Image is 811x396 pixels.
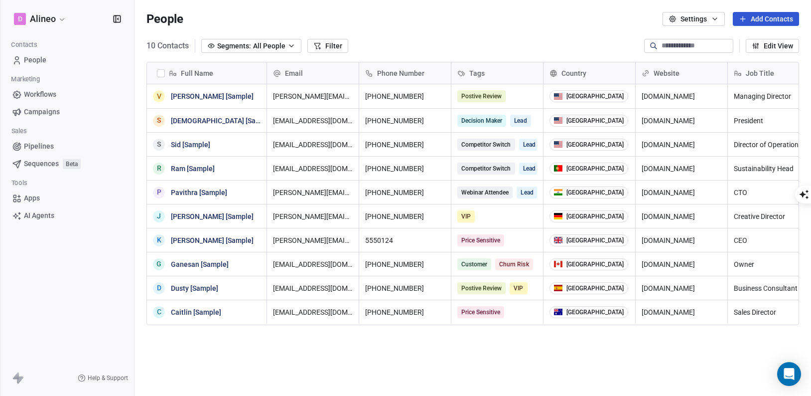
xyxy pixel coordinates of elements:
[642,92,695,100] a: [DOMAIN_NAME]
[7,176,31,191] span: Tools
[642,212,695,220] a: [DOMAIN_NAME]
[8,104,126,120] a: Campaigns
[365,259,445,269] span: [PHONE_NUMBER]
[636,62,727,84] div: Website
[365,140,445,150] span: [PHONE_NUMBER]
[510,282,527,294] span: VIP
[566,165,624,172] div: [GEOGRAPHIC_DATA]
[156,259,161,269] div: G
[457,306,504,318] span: Price Sensitive
[30,12,56,25] span: Alineo
[457,282,506,294] span: Postive Review
[146,40,189,52] span: 10 Contacts
[365,235,445,245] span: 5550124
[273,211,353,221] span: [PERSON_NAME][EMAIL_ADDRESS][DOMAIN_NAME]
[642,308,695,316] a: [DOMAIN_NAME]
[171,141,210,149] a: Sid [Sample]
[566,261,624,268] div: [GEOGRAPHIC_DATA]
[24,55,46,65] span: People
[642,141,695,149] a: [DOMAIN_NAME]
[561,68,586,78] span: Country
[377,68,424,78] span: Phone Number
[171,117,273,125] a: [DEMOGRAPHIC_DATA] [Sample]
[733,12,799,26] button: Add Contacts
[365,116,445,126] span: [PHONE_NUMBER]
[18,14,22,24] span: D
[663,12,725,26] button: Settings
[273,91,353,101] span: [PERSON_NAME][EMAIL_ADDRESS][DOMAIN_NAME]
[457,163,515,175] span: Competitor Switch
[457,258,491,270] span: Customer
[365,91,445,101] span: [PHONE_NUMBER]
[307,39,348,53] button: Filter
[273,283,353,293] span: [EMAIL_ADDRESS][DOMAIN_NAME]
[642,117,695,125] a: [DOMAIN_NAME]
[566,117,624,124] div: [GEOGRAPHIC_DATA]
[642,236,695,244] a: [DOMAIN_NAME]
[451,62,543,84] div: Tags
[8,86,126,103] a: Workflows
[566,309,624,316] div: [GEOGRAPHIC_DATA]
[24,193,40,203] span: Apps
[8,207,126,224] a: AI Agents
[8,138,126,155] a: Pipelines
[457,234,504,246] span: Price Sensitive
[63,159,81,169] span: Beta
[181,68,213,78] span: Full Name
[24,141,54,152] span: Pipelines
[273,235,353,245] span: [PERSON_NAME][EMAIL_ADDRESS][DOMAIN_NAME]
[285,68,303,78] span: Email
[746,68,774,78] span: Job Title
[642,189,695,197] a: [DOMAIN_NAME]
[566,237,624,244] div: [GEOGRAPHIC_DATA]
[8,156,126,172] a: SequencesBeta
[469,68,485,78] span: Tags
[78,374,128,382] a: Help & Support
[642,284,695,292] a: [DOMAIN_NAME]
[171,236,254,244] a: [PERSON_NAME] [Sample]
[171,212,254,220] a: [PERSON_NAME] [Sample]
[146,11,183,26] span: People
[273,188,353,198] span: [PERSON_NAME][EMAIL_ADDRESS][DOMAIN_NAME]
[157,307,161,317] div: C
[495,258,533,270] span: Churn Risk
[157,187,161,198] div: P
[171,308,221,316] a: Caitlin [Sample]
[157,211,161,221] div: J
[171,189,227,197] a: Pavithra [Sample]
[566,213,624,220] div: [GEOGRAPHIC_DATA]
[24,159,59,169] span: Sequences
[519,139,540,151] span: Lead
[157,91,161,102] div: V
[457,139,515,151] span: Competitor Switch
[273,140,353,150] span: [EMAIL_ADDRESS][DOMAIN_NAME]
[171,260,229,268] a: Ganesan [Sample]
[457,187,513,198] span: Webinar Attendee
[566,93,624,100] div: [GEOGRAPHIC_DATA]
[566,285,624,292] div: [GEOGRAPHIC_DATA]
[359,62,451,84] div: Phone Number
[519,163,540,175] span: Lead
[457,115,506,127] span: Decision Maker
[457,90,506,102] span: Postive Review
[777,362,801,386] div: Open Intercom Messenger
[157,283,161,293] div: D
[566,189,624,196] div: [GEOGRAPHIC_DATA]
[6,72,44,87] span: Marketing
[157,115,161,126] div: S
[8,190,126,206] a: Apps
[517,187,537,198] span: Lead
[365,307,445,317] span: [PHONE_NUMBER]
[88,374,128,382] span: Help & Support
[8,52,126,68] a: People
[365,211,445,221] span: [PHONE_NUMBER]
[654,68,679,78] span: Website
[6,37,41,52] span: Contacts
[543,62,635,84] div: Country
[457,210,475,222] span: VIP
[273,116,353,126] span: [EMAIL_ADDRESS][DOMAIN_NAME]
[566,141,624,148] div: [GEOGRAPHIC_DATA]
[7,124,31,139] span: Sales
[273,259,353,269] span: [EMAIL_ADDRESS][DOMAIN_NAME]
[171,284,218,292] a: Dusty [Sample]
